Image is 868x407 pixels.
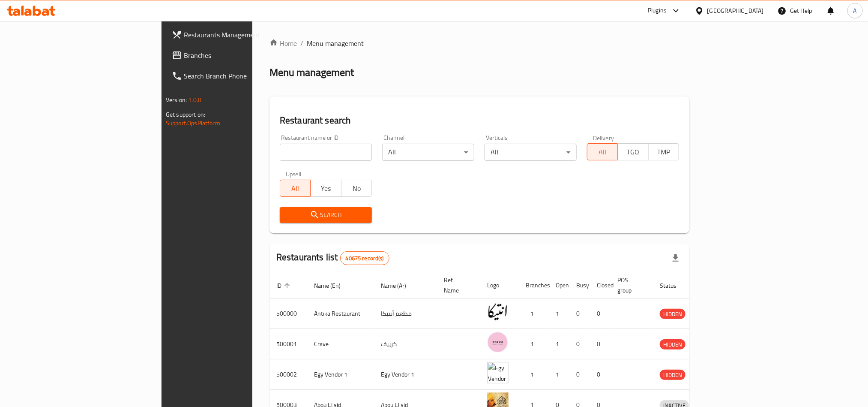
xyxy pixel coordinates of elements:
[307,298,374,329] td: Antika Restaurant
[188,94,201,106] span: 1.0.0
[345,182,368,195] span: No
[617,275,643,295] span: POS group
[519,359,549,390] td: 1
[310,180,341,197] button: Yes
[374,359,437,390] td: Egy Vendor 1
[280,144,372,161] input: Search for restaurant name or ID..
[166,109,205,120] span: Get support on:
[590,272,611,298] th: Closed
[519,329,549,359] td: 1
[549,359,569,390] td: 1
[569,272,590,298] th: Busy
[660,370,685,380] div: HIDDEN
[276,280,293,291] span: ID
[166,118,220,129] a: Support.OpsPlatform
[652,146,676,158] span: TMP
[307,38,364,48] span: Menu management
[591,146,614,158] span: All
[381,280,417,291] span: Name (Ar)
[519,272,549,298] th: Branches
[314,280,352,291] span: Name (En)
[549,329,569,359] td: 1
[480,272,519,298] th: Logo
[487,332,509,353] img: Crave
[269,66,354,79] h2: Menu management
[269,38,689,48] nav: breadcrumb
[314,182,338,195] span: Yes
[587,143,618,160] button: All
[519,298,549,329] td: 1
[660,309,685,319] div: HIDDEN
[590,329,611,359] td: 0
[280,180,311,197] button: All
[593,135,614,141] label: Delivery
[660,280,688,291] span: Status
[307,359,374,390] td: Egy Vendor 1
[660,370,685,380] span: HIDDEN
[166,94,187,106] span: Version:
[444,275,470,295] span: Ref. Name
[374,329,437,359] td: كرييف
[165,24,306,45] a: Restaurants Management
[341,254,389,262] span: 40675 record(s)
[660,340,685,350] span: HIDDEN
[487,301,509,323] img: Antika Restaurant
[569,298,590,329] td: 0
[648,6,667,16] div: Plugins
[590,298,611,329] td: 0
[569,359,590,390] td: 0
[165,45,306,66] a: Branches
[284,182,307,195] span: All
[287,210,365,220] span: Search
[340,251,389,265] div: Total records count
[665,248,686,268] div: Export file
[280,114,679,127] h2: Restaurant search
[853,6,857,15] span: A
[549,298,569,329] td: 1
[485,144,577,161] div: All
[590,359,611,390] td: 0
[382,144,474,161] div: All
[286,171,302,177] label: Upsell
[276,251,389,265] h2: Restaurants list
[165,66,306,86] a: Search Branch Phone
[184,50,299,60] span: Branches
[660,309,685,319] span: HIDDEN
[487,362,509,383] img: Egy Vendor 1
[648,143,679,160] button: TMP
[280,207,372,223] button: Search
[341,180,372,197] button: No
[569,329,590,359] td: 0
[184,30,299,40] span: Restaurants Management
[184,71,299,81] span: Search Branch Phone
[617,143,648,160] button: TGO
[707,6,764,15] div: [GEOGRAPHIC_DATA]
[621,146,645,158] span: TGO
[549,272,569,298] th: Open
[374,298,437,329] td: مطعم أنتيكا
[307,329,374,359] td: Crave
